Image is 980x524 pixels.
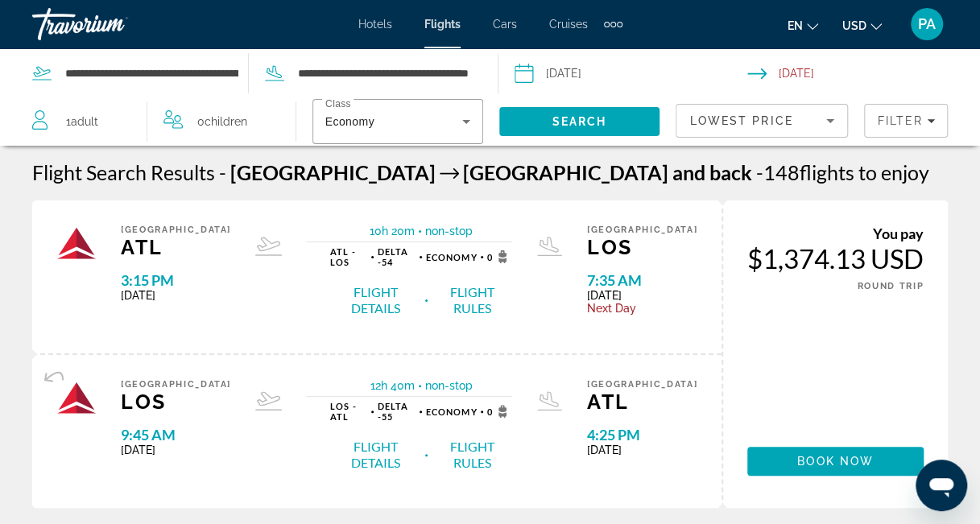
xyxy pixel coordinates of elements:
span: en [788,19,803,32]
img: Airline logo [56,225,97,265]
span: - [756,160,763,184]
span: [DATE] [121,444,231,456]
span: Lowest Price [689,114,792,127]
span: 148 [756,160,800,184]
mat-select: Sort by [689,111,834,130]
button: Flight Rules [432,438,512,472]
span: [DATE] [587,444,697,456]
div: $1,374.13 USD [747,242,924,274]
span: [GEOGRAPHIC_DATA] [121,379,231,390]
span: 1 [66,110,98,133]
span: [GEOGRAPHIC_DATA] [587,225,697,235]
span: [GEOGRAPHIC_DATA] [230,160,436,184]
span: Children [205,115,247,128]
span: PA [918,16,936,32]
span: ATL [587,390,697,414]
a: Hotels [358,18,392,31]
span: [DATE] [587,289,697,302]
span: [GEOGRAPHIC_DATA] [121,225,231,235]
span: 3:15 PM [121,271,231,289]
button: Flight Rules [432,283,512,317]
a: Cars [493,18,517,31]
span: 0 [197,110,247,133]
span: Adult [71,115,98,128]
button: Change currency [842,14,882,37]
span: [DATE] [121,289,231,302]
span: 12h 40m [370,379,415,392]
a: Cruises [549,18,588,31]
button: Search [499,107,660,136]
button: Select return date [747,49,980,97]
button: Flight Details [330,438,421,472]
span: 54 [378,246,416,267]
span: flights to enjoy [800,160,929,184]
span: LOS - ATL [330,401,367,422]
button: Book now [747,447,924,476]
button: Flight Details [330,283,421,317]
span: and back [672,160,752,184]
span: 9:45 AM [121,426,231,444]
span: 0 [487,250,512,263]
h1: Flight Search Results [32,160,215,184]
span: ATL - LOS [330,246,367,267]
span: 55 [378,401,416,422]
span: ROUND TRIP [858,281,924,291]
span: Filter [877,114,923,127]
span: Economy [325,115,374,128]
span: Economy [426,252,478,262]
span: [GEOGRAPHIC_DATA] [463,160,668,184]
span: LOS [121,390,231,414]
button: Extra navigation items [604,11,622,37]
div: You pay [747,225,924,242]
button: Select depart date [515,49,747,97]
a: Flights [424,18,461,31]
span: Delta - [378,401,409,422]
span: Delta - [378,246,409,267]
span: non-stop [425,225,473,237]
span: 4:25 PM [587,426,697,444]
button: Filters [864,104,948,138]
button: Change language [788,14,818,37]
span: 7:35 AM [587,271,697,289]
span: Next Day [587,302,697,315]
a: Travorium [32,3,193,45]
span: - [219,160,226,184]
img: Airline logo [56,379,97,419]
span: 0 [487,405,512,418]
span: [GEOGRAPHIC_DATA] [587,379,697,390]
span: Search [552,115,607,128]
iframe: Button to launch messaging window [916,460,967,511]
span: Book now [797,455,874,468]
span: 10h 20m [370,225,415,237]
mat-label: Class [325,99,351,109]
span: USD [842,19,866,32]
span: non-stop [425,379,473,392]
button: User Menu [906,7,948,41]
span: ATL [121,235,231,259]
span: Economy [426,406,478,417]
button: Travelers: 1 adult, 0 children [16,97,296,146]
span: LOS [587,235,697,259]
